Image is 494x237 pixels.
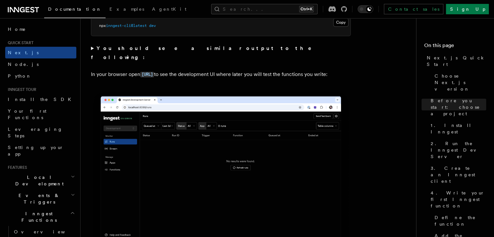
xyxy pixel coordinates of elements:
[44,2,106,18] a: Documentation
[431,165,486,184] span: 3. Create an Inngest client
[431,122,486,135] span: 1. Install Inngest
[446,4,489,14] a: Sign Up
[5,142,76,160] a: Setting up your app
[358,5,373,13] button: Toggle dark mode
[5,123,76,142] a: Leveraging Steps
[299,6,314,12] kbd: Ctrl+K
[384,4,443,14] a: Contact sales
[431,140,486,160] span: 2. Run the Inngest Dev Server
[5,40,33,45] span: Quick start
[8,73,32,79] span: Python
[5,171,76,190] button: Local Development
[140,71,154,77] a: [URL]
[8,26,26,32] span: Home
[5,87,36,92] span: Inngest tour
[106,2,148,18] a: Examples
[91,45,321,60] strong: You should see a similar output to the following:
[431,190,486,209] span: 4. Write your first Inngest function
[152,6,186,12] span: AgentKit
[5,70,76,82] a: Python
[428,119,486,138] a: 1. Install Inngest
[8,108,46,120] span: Your first Functions
[8,145,64,156] span: Setting up your app
[424,42,486,52] h4: On this page
[5,174,71,187] span: Local Development
[428,162,486,187] a: 3. Create an Inngest client
[106,23,147,28] span: inngest-cli@latest
[8,50,39,55] span: Next.js
[5,210,70,223] span: Inngest Functions
[333,18,348,27] button: Copy
[149,23,156,28] span: dev
[5,165,27,170] span: Features
[140,72,154,77] code: [URL]
[432,70,486,95] a: Choose Next.js version
[5,58,76,70] a: Node.js
[427,55,486,68] span: Next.js Quick Start
[431,97,486,117] span: Before you start: choose a project
[435,214,486,227] span: Define the function
[435,73,486,92] span: Choose Next.js version
[5,47,76,58] a: Next.js
[99,23,106,28] span: npx
[211,4,318,14] button: Search...Ctrl+K
[148,2,190,18] a: AgentKit
[428,95,486,119] a: Before you start: choose a project
[5,192,71,205] span: Events & Triggers
[14,229,81,234] span: Overview
[109,6,144,12] span: Examples
[91,44,351,62] summary: You should see a similar output to the following:
[8,62,39,67] span: Node.js
[428,138,486,162] a: 2. Run the Inngest Dev Server
[5,23,76,35] a: Home
[5,105,76,123] a: Your first Functions
[8,127,63,138] span: Leveraging Steps
[5,208,76,226] button: Inngest Functions
[8,97,75,102] span: Install the SDK
[5,94,76,105] a: Install the SDK
[91,70,351,79] p: In your browser open to see the development UI where later you will test the functions you write:
[424,52,486,70] a: Next.js Quick Start
[428,187,486,212] a: 4. Write your first Inngest function
[5,190,76,208] button: Events & Triggers
[48,6,102,12] span: Documentation
[432,212,486,230] a: Define the function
